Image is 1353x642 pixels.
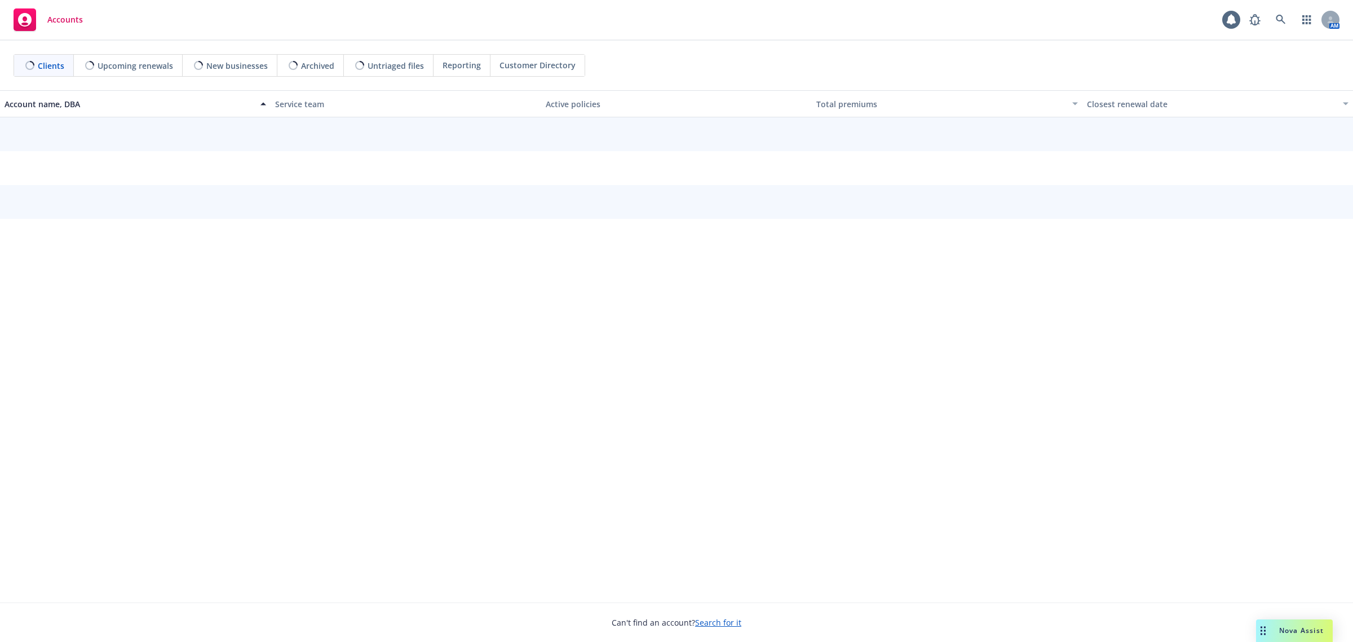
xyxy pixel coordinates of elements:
[206,60,268,72] span: New businesses
[1256,619,1270,642] div: Drag to move
[271,90,541,117] button: Service team
[541,90,812,117] button: Active policies
[5,98,254,110] div: Account name, DBA
[546,98,807,110] div: Active policies
[98,60,173,72] span: Upcoming renewals
[612,617,741,628] span: Can't find an account?
[499,59,576,71] span: Customer Directory
[443,59,481,71] span: Reporting
[301,60,334,72] span: Archived
[1082,90,1353,117] button: Closest renewal date
[812,90,1082,117] button: Total premiums
[1295,8,1318,31] a: Switch app
[275,98,537,110] div: Service team
[695,617,741,628] a: Search for it
[38,60,64,72] span: Clients
[1256,619,1333,642] button: Nova Assist
[47,15,83,24] span: Accounts
[1279,626,1324,635] span: Nova Assist
[816,98,1065,110] div: Total premiums
[1270,8,1292,31] a: Search
[368,60,424,72] span: Untriaged files
[1087,98,1336,110] div: Closest renewal date
[9,4,87,36] a: Accounts
[1244,8,1266,31] a: Report a Bug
